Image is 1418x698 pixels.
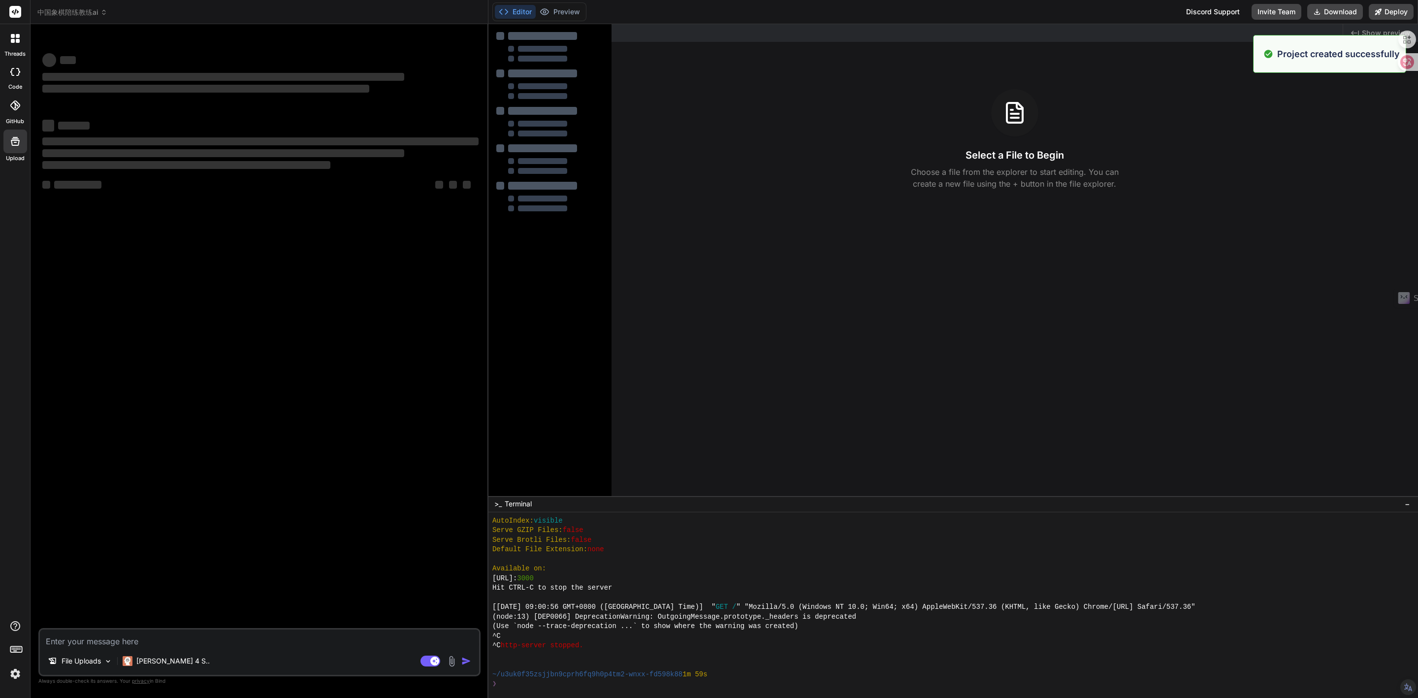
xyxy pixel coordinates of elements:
label: code [8,83,22,91]
p: [PERSON_NAME] 4 S.. [136,656,210,666]
label: Upload [6,154,25,163]
img: alert [1263,47,1273,61]
h3: Select a File to Begin [966,148,1064,162]
span: / [732,602,736,612]
span: ‌ [42,181,50,189]
span: ‌ [435,181,443,189]
span: none [587,545,604,555]
span: " "Mozilla/5.0 (Windows NT 10.0; Win64; x64) AppleWebKit/537.36 (KHTML, like Gecko) Chrome/[URL] ... [736,602,1195,612]
span: ‌ [60,56,76,64]
span: Serve Brotli Files: [492,535,571,545]
img: icon [461,656,471,666]
span: visible [534,516,563,526]
button: − [1403,496,1412,512]
span: Available on: [492,564,546,574]
span: [URL]: [492,574,517,584]
p: File Uploads [62,656,101,666]
span: ‌ [58,122,90,130]
span: Hit CTRL-C to stop the server [492,583,612,593]
span: ‌ [42,149,404,157]
span: ‌ [42,120,54,132]
span: privacy [132,678,150,684]
p: Choose a file from the explorer to start editing. You can create a new file using the + button in... [904,166,1125,190]
span: ^C [492,632,501,641]
label: threads [4,50,26,58]
span: ‌ [42,73,404,81]
span: Default File Extension: [492,545,587,555]
span: ‌ [449,181,457,189]
p: Project created successfully [1277,47,1400,61]
span: ‌ [463,181,471,189]
span: 中国象棋陪练教练ai [37,7,107,17]
span: Terminal [505,499,532,509]
span: 1m 59s [682,670,707,680]
span: Show preview [1362,28,1410,38]
span: ‌ [42,161,330,169]
button: Preview [536,5,584,19]
span: ~/u3uk0f35zsjjbn9cprh6fq9h0p4tm2-wnxx-fd598k88 [492,670,682,680]
span: ‌ [42,53,56,67]
span: AutoIndex: [492,516,534,526]
img: settings [7,665,24,682]
span: >_ [494,499,502,509]
img: attachment [446,656,457,667]
img: Claude 4 Sonnet [123,656,132,666]
span: Serve GZIP Files: [492,526,563,535]
span: false [563,526,583,535]
span: ‌ [54,181,101,189]
div: Discord Support [1180,4,1246,20]
button: Deploy [1369,4,1414,20]
span: (node:13) [DEP0066] DeprecationWarning: OutgoingMessage.prototype._headers is deprecated [492,612,856,622]
img: Pick Models [104,657,112,665]
button: Download [1307,4,1363,20]
span: http-server stopped. [501,641,583,651]
span: ‌ [42,137,479,145]
span: ^C [492,641,501,651]
span: − [1405,499,1410,509]
button: Invite Team [1252,4,1301,20]
p: Always double-check its answers. Your in Bind [38,676,481,686]
span: 3000 [517,574,534,584]
span: (Use `node --trace-deprecation ...` to show where the warning was created) [492,622,798,632]
span: false [571,535,592,545]
span: ‌ [42,85,369,93]
span: [[DATE] 09:00:56 GMT+0800 ([GEOGRAPHIC_DATA] Time)] " [492,602,715,612]
button: Editor [495,5,536,19]
span: GET [715,602,728,612]
label: GitHub [6,117,24,126]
